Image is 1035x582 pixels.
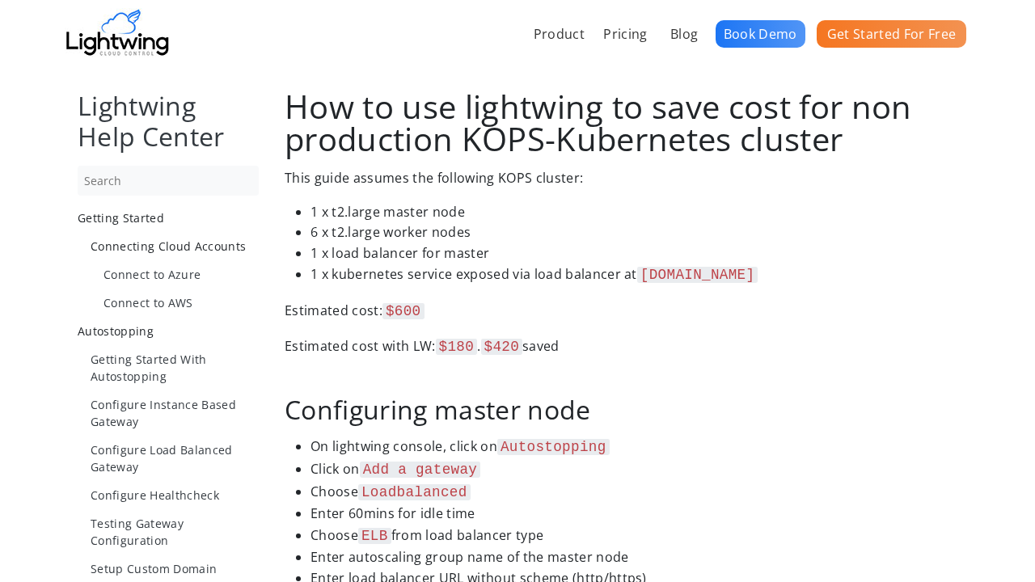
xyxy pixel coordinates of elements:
a: Connect to Azure [103,266,259,283]
a: Connect to AWS [103,294,259,311]
p: Estimated cost: [285,300,957,323]
code: Add a gateway [360,462,481,478]
li: 1 x t2.large master node [310,202,957,223]
code: $420 [481,339,523,355]
li: 1 x load balancer for master [310,243,957,264]
a: Book Demo [716,20,805,48]
a: Blog [665,16,703,52]
li: Enter autoscaling group name of the master node [310,547,957,568]
h2: Configuring master node [285,397,957,423]
li: Click on [310,458,957,481]
span: Connecting Cloud Accounts [91,238,246,254]
a: Get Started For Free [817,20,966,48]
a: Configure Instance Based Gateway [91,396,259,430]
li: On lightwing console, click on [310,436,957,458]
h1: How to use lightwing to save cost for non production KOPS-Kubernetes cluster [285,91,957,155]
a: Configure Load Balanced Gateway [91,441,259,475]
a: Testing Gateway Configuration [91,515,259,549]
a: Setup Custom Domain [91,560,259,577]
li: Choose [310,481,957,504]
li: Enter 60mins for idle time [310,504,957,525]
input: Search [78,166,259,196]
code: Autostopping [497,439,610,455]
a: Getting Started With Autostopping [91,351,259,385]
span: Autostopping [78,323,154,339]
p: This guide assumes the following KOPS cluster: [285,168,957,189]
li: 1 x kubernetes service exposed via load balancer at [310,264,957,286]
li: 6 x t2.large worker nodes [310,222,957,243]
code: Loadbalanced [358,484,471,500]
a: Lightwing Help Center [78,88,225,154]
span: Getting Started [78,210,164,226]
code: $600 [382,303,425,319]
code: $180 [436,339,478,355]
a: Configure Healthcheck [91,487,259,504]
code: [DOMAIN_NAME] [637,267,758,283]
p: Estimated cost with LW: . saved [285,335,957,358]
a: Pricing [598,16,653,52]
code: ELB [358,528,391,544]
a: Product [528,16,590,52]
li: Choose from load balancer type [310,525,957,547]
